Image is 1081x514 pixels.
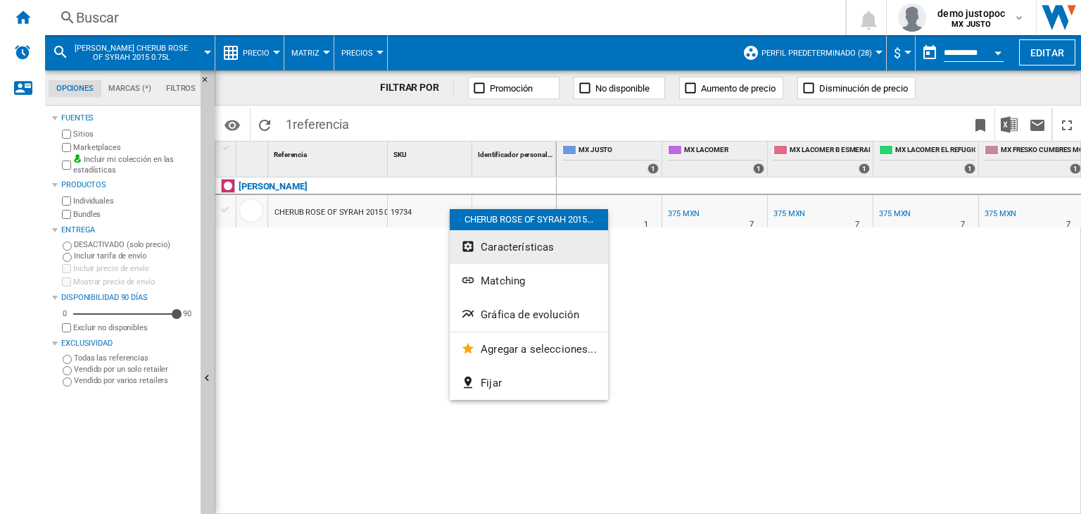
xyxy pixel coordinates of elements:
[450,332,608,366] button: Agregar a selecciones...
[450,366,608,400] button: Fijar...
[450,298,608,332] button: Gráfica de evolución
[481,241,554,253] span: Características
[481,377,502,389] span: Fijar
[481,343,597,356] span: Agregar a selecciones...
[450,230,608,264] button: Características
[481,275,525,287] span: Matching
[481,308,579,321] span: Gráfica de evolución
[450,209,608,230] div: CHERUB ROSE OF SYRAH 2015...
[450,264,608,298] button: Matching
